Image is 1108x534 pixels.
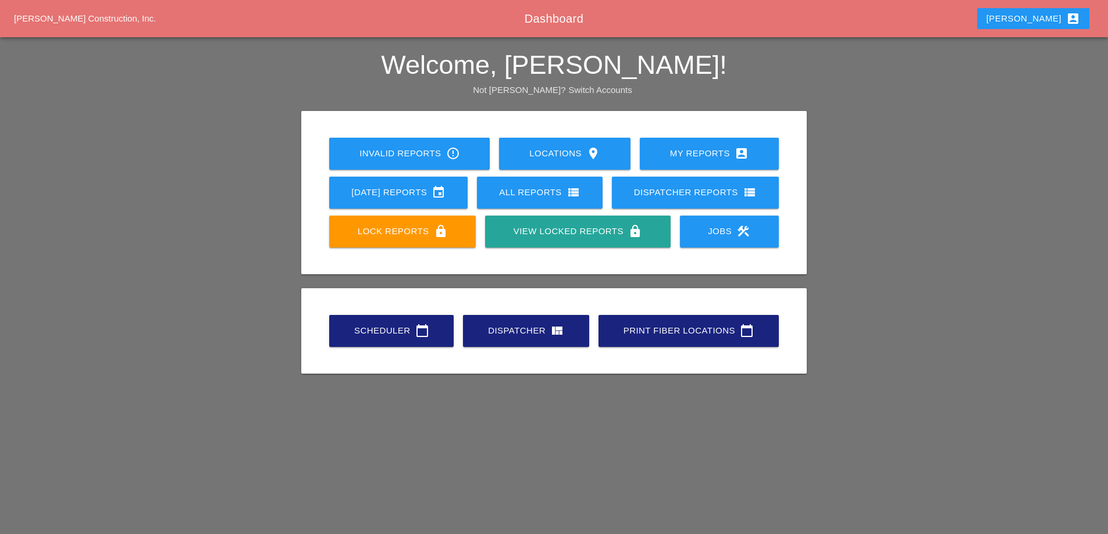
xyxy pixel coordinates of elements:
[499,138,630,170] a: Locations
[680,216,779,248] a: Jobs
[477,177,603,209] a: All Reports
[628,224,642,238] i: lock
[630,185,760,199] div: Dispatcher Reports
[735,146,749,160] i: account_box
[329,216,476,248] a: Lock Reports
[567,185,580,199] i: view_list
[569,85,632,95] a: Switch Accounts
[736,224,750,238] i: construction
[743,185,757,199] i: view_list
[598,315,779,347] a: Print Fiber Locations
[699,224,760,238] div: Jobs
[485,216,670,248] a: View Locked Reports
[496,185,584,199] div: All Reports
[977,8,1089,29] button: [PERSON_NAME]
[348,324,435,338] div: Scheduler
[329,315,454,347] a: Scheduler
[473,85,565,95] span: Not [PERSON_NAME]?
[329,177,468,209] a: [DATE] Reports
[586,146,600,160] i: location_on
[415,324,429,338] i: calendar_today
[348,185,449,199] div: [DATE] Reports
[14,13,156,23] a: [PERSON_NAME] Construction, Inc.
[986,12,1080,26] div: [PERSON_NAME]
[518,146,611,160] div: Locations
[482,324,571,338] div: Dispatcher
[446,146,460,160] i: error_outline
[434,224,448,238] i: lock
[617,324,760,338] div: Print Fiber Locations
[348,224,457,238] div: Lock Reports
[740,324,754,338] i: calendar_today
[1066,12,1080,26] i: account_box
[329,138,490,170] a: Invalid Reports
[525,12,583,25] span: Dashboard
[612,177,779,209] a: Dispatcher Reports
[432,185,446,199] i: event
[640,138,779,170] a: My Reports
[463,315,589,347] a: Dispatcher
[658,146,760,160] div: My Reports
[504,224,651,238] div: View Locked Reports
[348,146,471,160] div: Invalid Reports
[550,324,564,338] i: view_quilt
